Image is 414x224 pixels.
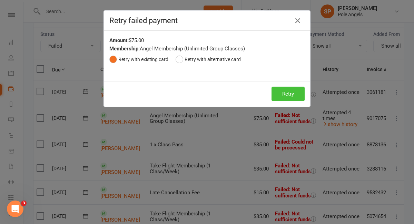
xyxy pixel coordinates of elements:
button: Retry with existing card [109,53,168,66]
button: Retry with alternative card [176,53,241,66]
h4: Retry failed payment [109,16,305,25]
strong: Membership: [109,46,140,52]
div: $75.00 [109,36,305,45]
button: Retry [272,87,305,101]
span: 3 [21,201,27,206]
button: Close [292,15,303,26]
iframe: Intercom live chat [7,201,23,217]
div: Angel Membership (Unlimited Group Classes) [109,45,305,53]
strong: Amount: [109,37,129,43]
